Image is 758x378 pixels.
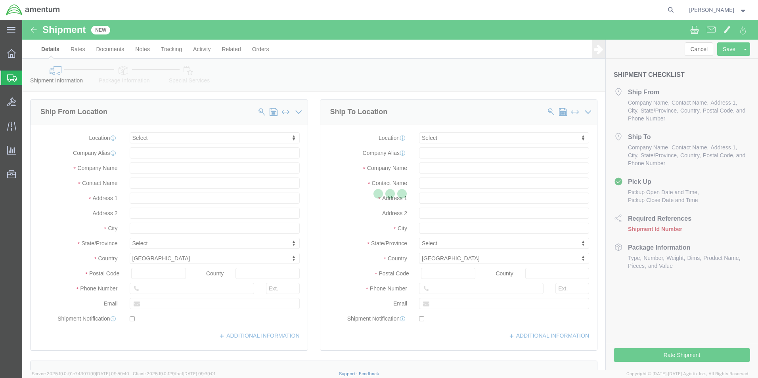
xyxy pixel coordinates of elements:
button: [PERSON_NAME] [689,5,747,15]
img: logo [6,4,60,16]
a: Feedback [359,371,379,376]
span: [DATE] 09:39:01 [183,371,215,376]
span: Client: 2025.19.0-129fbcf [133,371,215,376]
span: Copyright © [DATE]-[DATE] Agistix Inc., All Rights Reserved [626,370,748,377]
span: Server: 2025.19.0-91c74307f99 [32,371,129,376]
a: Support [339,371,359,376]
span: [DATE] 09:50:40 [96,371,129,376]
span: Rosemarie Coey [689,6,734,14]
